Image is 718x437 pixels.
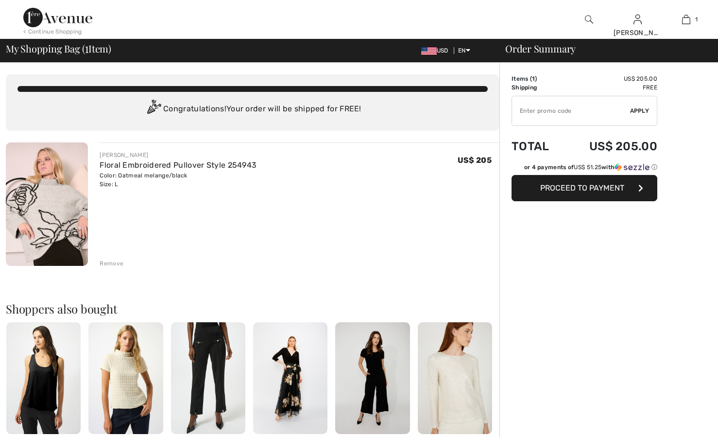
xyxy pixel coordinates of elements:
[585,14,593,25] img: search the website
[17,100,488,119] div: Congratulations! Your order will be shipped for FREE!
[540,183,624,192] span: Proceed to Payment
[100,259,123,268] div: Remove
[171,322,245,434] img: Mid-Rise Formal Trousers Style 254185
[564,74,657,83] td: US$ 205.00
[23,27,82,36] div: < Continue Shopping
[532,75,535,82] span: 1
[421,47,452,54] span: USD
[633,14,642,25] img: My Info
[512,74,564,83] td: Items ( )
[100,171,256,189] div: Color: Oatmeal melange/black Size: L
[512,163,657,175] div: or 4 payments ofUS$ 51.25withSezzle Click to learn more about Sezzle
[633,15,642,24] a: Sign In
[100,160,256,170] a: Floral Embroidered Pullover Style 254943
[574,164,601,171] span: US$ 51.25
[6,303,499,315] h2: Shoppers also bought
[695,15,698,24] span: 1
[144,100,163,119] img: Congratulation2.svg
[100,151,256,159] div: [PERSON_NAME]
[682,14,690,25] img: My Bag
[335,322,410,434] img: Edgy Mid-Rise Wide-Leg Trousers Style 34041
[564,83,657,92] td: Free
[458,156,492,165] span: US$ 205
[6,44,111,53] span: My Shopping Bag ( Item)
[88,322,163,434] img: Textured High Neck Pullover Style 253256
[6,142,88,266] img: Floral Embroidered Pullover Style 254943
[630,106,650,115] span: Apply
[494,44,712,53] div: Order Summary
[524,163,657,172] div: or 4 payments of with
[6,322,81,434] img: Sleeveless Scoop Neck Pullover Style 253292
[253,322,327,434] img: Floral V-Neck Maxi Dress Style 249419
[512,175,657,201] button: Proceed to Payment
[85,41,88,54] span: 1
[615,163,650,172] img: Sezzle
[512,96,630,125] input: Promo code
[458,47,470,54] span: EN
[662,14,710,25] a: 1
[512,130,564,163] td: Total
[23,8,92,27] img: 1ère Avenue
[512,83,564,92] td: Shipping
[614,28,661,38] div: [PERSON_NAME]
[564,130,657,163] td: US$ 205.00
[421,47,437,55] img: US Dollar
[418,322,492,434] img: Sparkly Hip-Length Pullover Style 254351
